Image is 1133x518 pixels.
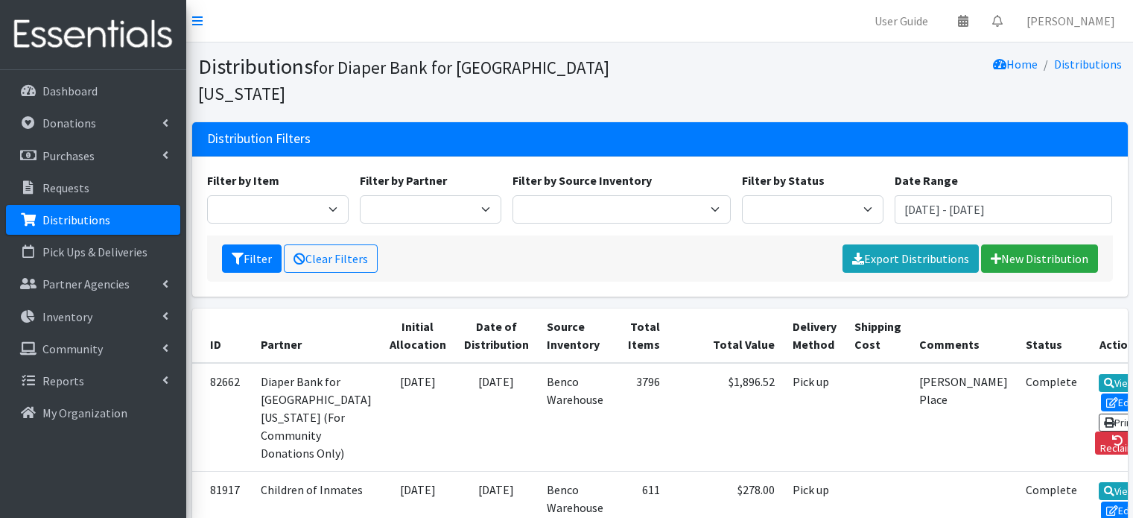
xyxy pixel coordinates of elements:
[538,363,612,472] td: Benco Warehouse
[360,171,447,189] label: Filter by Partner
[455,309,538,363] th: Date of Distribution
[910,363,1017,472] td: [PERSON_NAME] Place
[222,244,282,273] button: Filter
[42,83,98,98] p: Dashboard
[6,173,180,203] a: Requests
[42,148,95,163] p: Purchases
[381,309,455,363] th: Initial Allocation
[192,363,252,472] td: 82662
[1017,309,1086,363] th: Status
[42,116,96,130] p: Donations
[252,363,381,472] td: Diaper Bank for [GEOGRAPHIC_DATA][US_STATE] (For Community Donations Only)
[669,363,784,472] td: $1,896.52
[42,244,147,259] p: Pick Ups & Deliveries
[910,309,1017,363] th: Comments
[42,277,130,291] p: Partner Agencies
[512,171,652,189] label: Filter by Source Inventory
[252,309,381,363] th: Partner
[6,302,180,332] a: Inventory
[742,171,825,189] label: Filter by Status
[42,212,110,227] p: Distributions
[6,141,180,171] a: Purchases
[981,244,1098,273] a: New Distribution
[455,363,538,472] td: [DATE]
[1017,363,1086,472] td: Complete
[993,57,1038,72] a: Home
[669,309,784,363] th: Total Value
[538,309,612,363] th: Source Inventory
[42,180,89,195] p: Requests
[198,54,655,105] h1: Distributions
[381,363,455,472] td: [DATE]
[612,309,669,363] th: Total Items
[198,57,609,104] small: for Diaper Bank for [GEOGRAPHIC_DATA][US_STATE]
[42,405,127,420] p: My Organization
[6,237,180,267] a: Pick Ups & Deliveries
[6,366,180,396] a: Reports
[192,309,252,363] th: ID
[42,309,92,324] p: Inventory
[42,373,84,388] p: Reports
[207,131,311,147] h3: Distribution Filters
[612,363,669,472] td: 3796
[895,171,958,189] label: Date Range
[6,10,180,60] img: HumanEssentials
[6,398,180,428] a: My Organization
[6,269,180,299] a: Partner Agencies
[207,171,279,189] label: Filter by Item
[784,309,845,363] th: Delivery Method
[6,334,180,364] a: Community
[6,108,180,138] a: Donations
[1015,6,1127,36] a: [PERSON_NAME]
[6,205,180,235] a: Distributions
[1054,57,1122,72] a: Distributions
[784,363,845,472] td: Pick up
[845,309,910,363] th: Shipping Cost
[42,341,103,356] p: Community
[842,244,979,273] a: Export Distributions
[6,76,180,106] a: Dashboard
[284,244,378,273] a: Clear Filters
[895,195,1113,224] input: January 1, 2011 - December 31, 2011
[863,6,940,36] a: User Guide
